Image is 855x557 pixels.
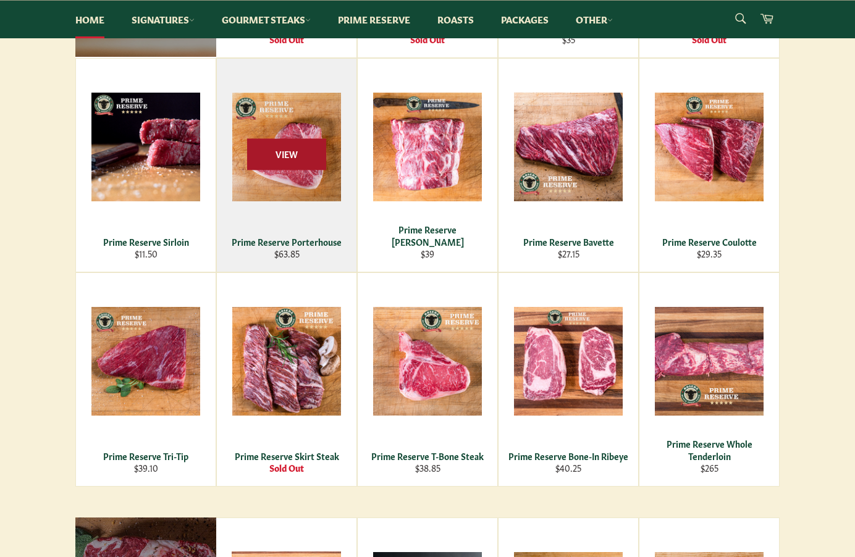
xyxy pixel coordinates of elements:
[425,1,486,38] a: Roasts
[507,33,631,45] div: $35
[507,450,631,462] div: Prime Reserve Bone-In Ribeye
[225,462,349,474] div: Sold Out
[224,33,349,45] div: Sold Out
[209,1,323,38] a: Gourmet Steaks
[373,307,482,416] img: Prime Reserve T-Bone Steak
[507,236,631,248] div: Prime Reserve Bavette
[647,236,772,248] div: Prime Reserve Coulotte
[655,93,764,201] img: Prime Reserve Coulotte
[366,224,490,248] div: Prime Reserve [PERSON_NAME]
[514,93,623,201] img: Prime Reserve Bavette
[498,58,639,272] a: Prime Reserve Bavette Prime Reserve Bavette $27.15
[216,58,357,272] a: Prime Reserve Porterhouse Prime Reserve Porterhouse $63.85 View
[498,272,639,487] a: Prime Reserve Bone-In Ribeye Prime Reserve Bone-In Ribeye $40.25
[63,1,117,38] a: Home
[91,307,200,416] img: Prime Reserve Tri-Tip
[366,462,490,474] div: $38.85
[507,248,631,259] div: $27.15
[647,33,772,45] div: Sold Out
[366,33,490,45] div: Sold Out
[247,138,326,170] span: View
[373,93,482,201] img: Prime Reserve Chuck Roast
[232,307,341,416] img: Prime Reserve Skirt Steak
[514,307,623,416] img: Prime Reserve Bone-In Ribeye
[225,236,349,248] div: Prime Reserve Porterhouse
[647,248,772,259] div: $29.35
[84,248,208,259] div: $11.50
[75,58,216,272] a: Prime Reserve Sirloin Prime Reserve Sirloin $11.50
[366,248,490,259] div: $39
[84,462,208,474] div: $39.10
[216,272,357,487] a: Prime Reserve Skirt Steak Prime Reserve Skirt Steak Sold Out
[225,450,349,462] div: Prime Reserve Skirt Steak
[91,93,200,201] img: Prime Reserve Sirloin
[75,272,216,487] a: Prime Reserve Tri-Tip Prime Reserve Tri-Tip $39.10
[647,462,772,474] div: $265
[84,450,208,462] div: Prime Reserve Tri-Tip
[507,462,631,474] div: $40.25
[84,236,208,248] div: Prime Reserve Sirloin
[647,438,772,462] div: Prime Reserve Whole Tenderloin
[326,1,423,38] a: Prime Reserve
[357,272,498,487] a: Prime Reserve T-Bone Steak Prime Reserve T-Bone Steak $38.85
[119,1,207,38] a: Signatures
[655,307,764,416] img: Prime Reserve Whole Tenderloin
[639,272,780,487] a: Prime Reserve Whole Tenderloin Prime Reserve Whole Tenderloin $265
[639,58,780,272] a: Prime Reserve Coulotte Prime Reserve Coulotte $29.35
[563,1,625,38] a: Other
[366,450,490,462] div: Prime Reserve T-Bone Steak
[357,58,498,272] a: Prime Reserve Chuck Roast Prime Reserve [PERSON_NAME] $39
[489,1,561,38] a: Packages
